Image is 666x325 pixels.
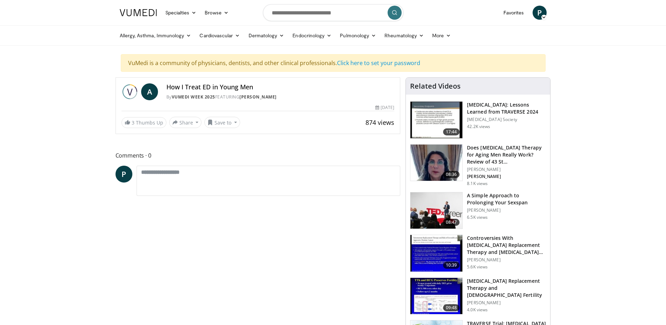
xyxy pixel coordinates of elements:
h3: [MEDICAL_DATA] Replacement Therapy and [DEMOGRAPHIC_DATA] Fertility [467,278,546,299]
p: 42.2K views [467,124,490,129]
a: P [116,166,132,183]
h3: Controversies With [MEDICAL_DATA] Replacement Therapy and [MEDICAL_DATA] Can… [467,235,546,256]
a: 10:39 Controversies With [MEDICAL_DATA] Replacement Therapy and [MEDICAL_DATA] Can… [PERSON_NAME]... [410,235,546,272]
a: Pulmonology [336,28,380,43]
a: Endocrinology [288,28,336,43]
p: 8.1K views [467,181,488,186]
p: [PERSON_NAME] [467,208,546,213]
a: Dermatology [244,28,289,43]
a: A [141,83,158,100]
a: Cardiovascular [195,28,244,43]
a: [PERSON_NAME] [239,94,277,100]
a: Vumedi Week 2025 [172,94,215,100]
span: 08:47 [443,219,460,226]
span: 10:39 [443,262,460,269]
span: 09:48 [443,304,460,311]
a: 17:44 [MEDICAL_DATA]: Lessons Learned from TRAVERSE 2024 [MEDICAL_DATA] Society 42.2K views [410,101,546,139]
p: [PERSON_NAME] [467,174,546,179]
a: 08:36 Does [MEDICAL_DATA] Therapy for Aging Men Really Work? Review of 43 St… [PERSON_NAME] [PERS... [410,144,546,186]
button: Share [169,117,202,128]
span: 874 views [365,118,394,127]
h3: [MEDICAL_DATA]: Lessons Learned from TRAVERSE 2024 [467,101,546,115]
a: Browse [200,6,233,20]
h3: A Simple Approach to Prolonging Your Sexspan [467,192,546,206]
img: Vumedi Week 2025 [121,83,138,100]
h4: Related Videos [410,82,461,90]
span: 08:36 [443,171,460,178]
a: Click here to set your password [337,59,420,67]
p: [PERSON_NAME] [467,167,546,172]
a: Favorites [499,6,528,20]
p: 5.6K views [467,264,488,270]
input: Search topics, interventions [263,4,403,21]
img: 418933e4-fe1c-4c2e-be56-3ce3ec8efa3b.150x105_q85_crop-smart_upscale.jpg [410,235,462,272]
p: [PERSON_NAME] [467,257,546,263]
h3: Does [MEDICAL_DATA] Therapy for Aging Men Really Work? Review of 43 St… [467,144,546,165]
div: By FEATURING [166,94,395,100]
a: 08:47 A Simple Approach to Prolonging Your Sexspan [PERSON_NAME] 6.5K views [410,192,546,229]
p: 4.0K views [467,307,488,313]
a: 09:48 [MEDICAL_DATA] Replacement Therapy and [DEMOGRAPHIC_DATA] Fertility [PERSON_NAME] 4.0K views [410,278,546,315]
button: Save to [204,117,240,128]
a: P [533,6,547,20]
p: [MEDICAL_DATA] Society [467,117,546,122]
span: Comments 0 [116,151,401,160]
a: Specialties [161,6,201,20]
a: Rheumatology [380,28,428,43]
span: 17:44 [443,128,460,135]
img: 1317c62a-2f0d-4360-bee0-b1bff80fed3c.150x105_q85_crop-smart_upscale.jpg [410,102,462,138]
div: VuMedi is a community of physicians, dentists, and other clinical professionals. [121,54,546,72]
a: 3 Thumbs Up [121,117,166,128]
a: More [428,28,455,43]
p: 6.5K views [467,215,488,220]
img: c4bd4661-e278-4c34-863c-57c104f39734.150x105_q85_crop-smart_upscale.jpg [410,192,462,229]
span: 3 [132,119,134,126]
img: VuMedi Logo [120,9,157,16]
p: [PERSON_NAME] [467,300,546,306]
a: Allergy, Asthma, Immunology [116,28,196,43]
img: 4d4bce34-7cbb-4531-8d0c-5308a71d9d6c.150x105_q85_crop-smart_upscale.jpg [410,145,462,181]
h4: How I Treat ED in Young Men [166,83,395,91]
img: 58e29ddd-d015-4cd9-bf96-f28e303b730c.150x105_q85_crop-smart_upscale.jpg [410,278,462,314]
div: [DATE] [375,104,394,111]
